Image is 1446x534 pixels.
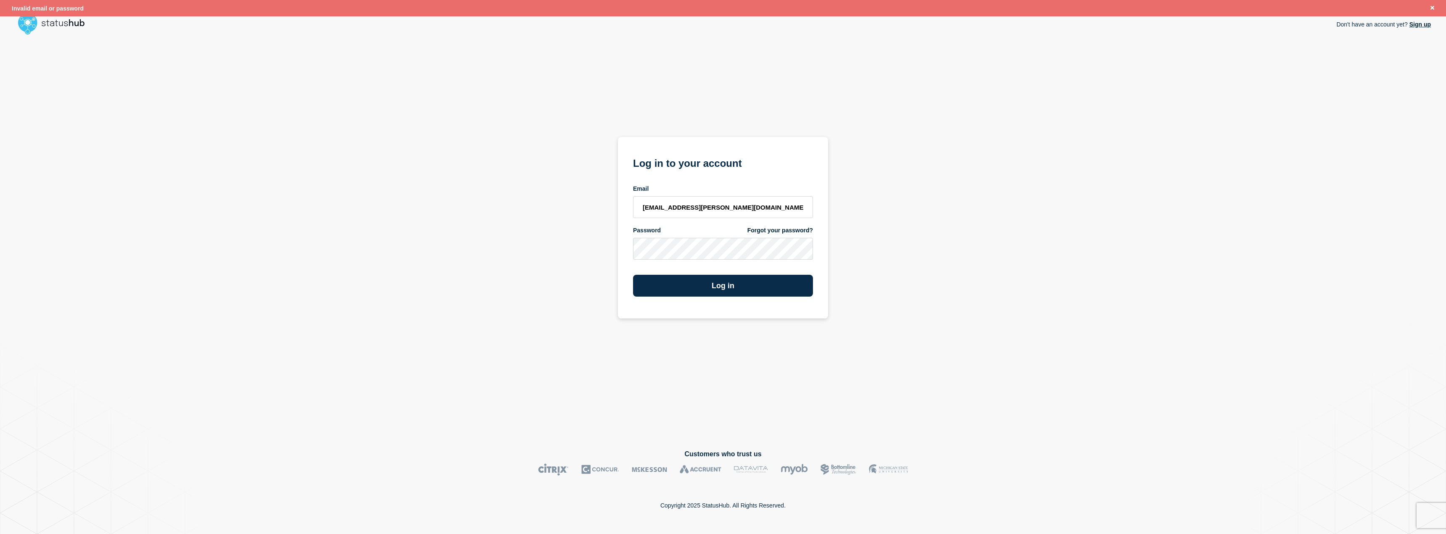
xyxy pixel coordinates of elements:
h2: Customers who trust us [15,450,1431,458]
a: Forgot your password? [747,226,813,234]
input: email input [633,196,813,218]
img: Accruent logo [680,463,721,476]
h1: Log in to your account [633,155,813,170]
span: Email [633,185,649,193]
span: Password [633,226,661,234]
button: Log in [633,275,813,297]
a: Sign up [1408,21,1431,28]
img: MSU logo [869,463,908,476]
img: myob logo [781,463,808,476]
img: StatusHub logo [15,10,95,37]
p: Copyright 2025 StatusHub. All Rights Reserved. [660,502,786,509]
span: Invalid email or password [12,5,84,12]
img: Citrix logo [538,463,569,476]
button: Close banner [1427,3,1438,13]
p: Don't have an account yet? [1336,14,1431,34]
img: DataVita logo [734,463,768,476]
img: Concur logo [581,463,619,476]
img: McKesson logo [632,463,667,476]
img: Bottomline logo [821,463,856,476]
input: password input [633,238,813,260]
